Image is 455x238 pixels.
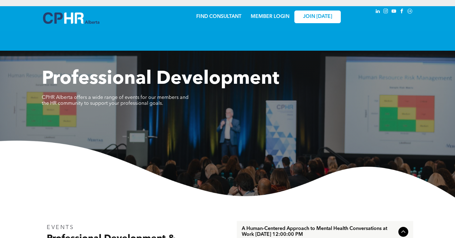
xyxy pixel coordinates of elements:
a: instagram [382,8,389,16]
span: EVENTS [47,225,74,230]
span: A Human-Centered Approach to Mental Health Conversations at Work [DATE] 12:00:00 PM [242,226,396,238]
span: CPHR Alberta offers a wide range of events for our members and the HR community to support your p... [42,95,188,106]
a: Social network [406,8,413,16]
span: JOIN [DATE] [303,14,332,20]
a: FIND CONSULTANT [196,14,241,19]
a: youtube [390,8,397,16]
a: linkedin [374,8,381,16]
a: MEMBER LOGIN [251,14,289,19]
a: JOIN [DATE] [294,11,341,23]
img: A blue and white logo for cp alberta [43,12,99,24]
a: facebook [398,8,405,16]
span: Professional Development [42,70,279,88]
